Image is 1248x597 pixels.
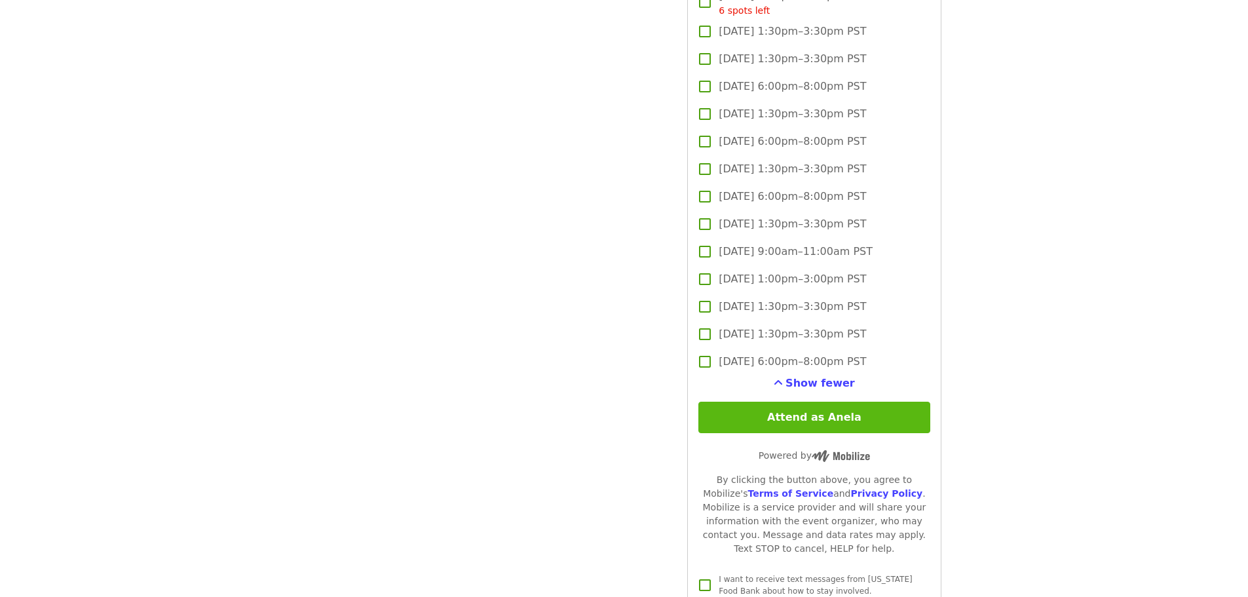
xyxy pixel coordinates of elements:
span: [DATE] 1:00pm–3:00pm PST [719,271,866,287]
a: Terms of Service [747,488,833,499]
button: Attend as Anela [698,402,930,433]
span: Show fewer [785,377,855,389]
span: I want to receive text messages from [US_STATE] Food Bank about how to stay involved. [719,575,912,596]
span: [DATE] 1:30pm–3:30pm PST [719,216,866,232]
span: [DATE] 1:30pm–3:30pm PST [719,161,866,177]
span: [DATE] 6:00pm–8:00pm PST [719,79,866,94]
span: [DATE] 1:30pm–3:30pm PST [719,106,866,122]
span: [DATE] 1:30pm–3:30pm PST [719,24,866,39]
span: [DATE] 1:30pm–3:30pm PST [719,299,866,315]
span: [DATE] 1:30pm–3:30pm PST [719,326,866,342]
span: Powered by [759,450,870,461]
div: By clicking the button above, you agree to Mobilize's and . Mobilize is a service provider and wi... [698,473,930,556]
span: [DATE] 9:00am–11:00am PST [719,244,873,260]
span: 6 spots left [719,5,770,16]
a: Privacy Policy [850,488,922,499]
span: [DATE] 1:30pm–3:30pm PST [719,51,866,67]
button: See more timeslots [774,376,855,391]
img: Powered by Mobilize [812,450,870,462]
span: [DATE] 6:00pm–8:00pm PST [719,189,866,204]
span: [DATE] 6:00pm–8:00pm PST [719,354,866,370]
span: [DATE] 6:00pm–8:00pm PST [719,134,866,149]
